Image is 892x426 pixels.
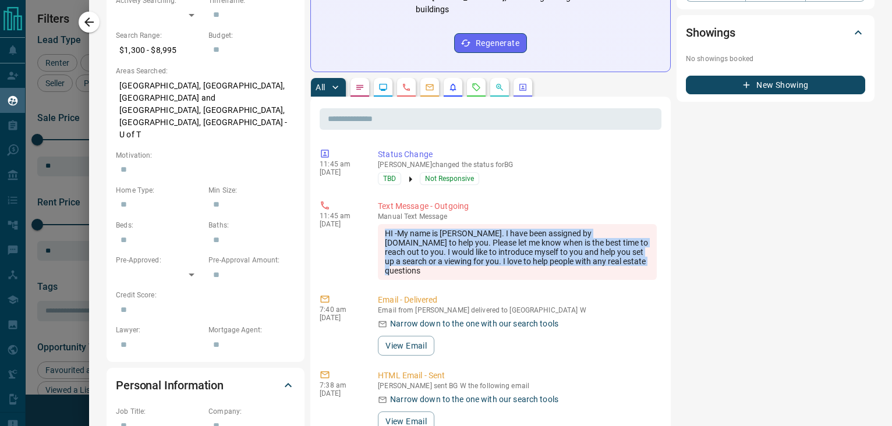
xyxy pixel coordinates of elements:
[378,212,402,221] span: manual
[208,325,295,335] p: Mortgage Agent:
[320,306,360,314] p: 7:40 am
[472,83,481,92] svg: Requests
[378,200,657,212] p: Text Message - Outgoing
[116,220,203,230] p: Beds:
[383,173,396,184] span: TBD
[686,54,865,64] p: No showings booked
[378,212,657,221] p: Text Message
[208,255,295,265] p: Pre-Approval Amount:
[378,336,434,356] button: View Email
[320,168,360,176] p: [DATE]
[208,30,295,41] p: Budget:
[116,290,295,300] p: Credit Score:
[116,406,203,417] p: Job Title:
[686,23,735,42] h2: Showings
[116,255,203,265] p: Pre-Approved:
[116,150,295,161] p: Motivation:
[402,83,411,92] svg: Calls
[116,376,224,395] h2: Personal Information
[378,83,388,92] svg: Lead Browsing Activity
[116,325,203,335] p: Lawyer:
[425,173,474,184] span: Not Responsive
[390,318,558,330] p: Narrow down to the one with our search tools
[116,30,203,41] p: Search Range:
[355,83,364,92] svg: Notes
[208,406,295,417] p: Company:
[686,76,865,94] button: New Showing
[390,393,558,406] p: Narrow down to the one with our search tools
[378,148,657,161] p: Status Change
[378,224,657,280] div: HI -My name is [PERSON_NAME]. I have been assigned by [DOMAIN_NAME] to help you. Please let me kn...
[495,83,504,92] svg: Opportunities
[208,185,295,196] p: Min Size:
[378,294,657,306] p: Email - Delivered
[116,41,203,60] p: $1,300 - $8,995
[208,220,295,230] p: Baths:
[425,83,434,92] svg: Emails
[454,33,527,53] button: Regenerate
[320,160,360,168] p: 11:45 am
[320,314,360,322] p: [DATE]
[116,76,295,144] p: [GEOGRAPHIC_DATA], [GEOGRAPHIC_DATA], [GEOGRAPHIC_DATA] and [GEOGRAPHIC_DATA], [GEOGRAPHIC_DATA],...
[316,83,325,91] p: All
[378,306,657,314] p: Email from [PERSON_NAME] delivered to [GEOGRAPHIC_DATA] W
[320,220,360,228] p: [DATE]
[116,66,295,76] p: Areas Searched:
[378,161,657,169] p: [PERSON_NAME] changed the status for BG
[378,382,657,390] p: [PERSON_NAME] sent BG W the following email
[320,389,360,397] p: [DATE]
[448,83,458,92] svg: Listing Alerts
[116,371,295,399] div: Personal Information
[320,381,360,389] p: 7:38 am
[686,19,865,47] div: Showings
[518,83,528,92] svg: Agent Actions
[116,185,203,196] p: Home Type:
[378,370,657,382] p: HTML Email - Sent
[320,212,360,220] p: 11:45 am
